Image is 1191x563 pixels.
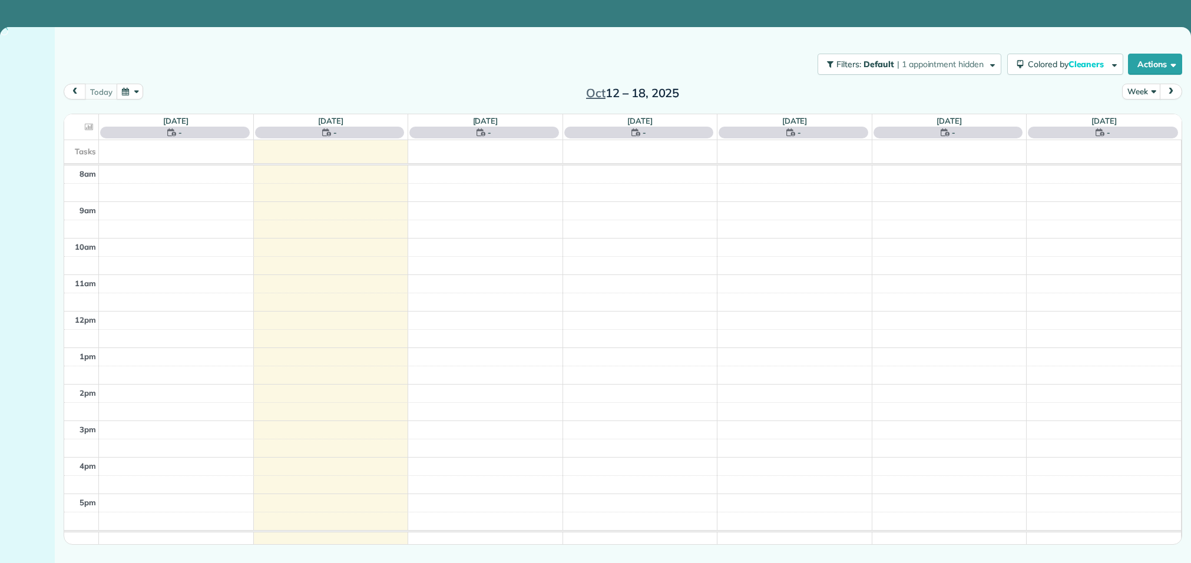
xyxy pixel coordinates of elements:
[333,127,337,138] span: -
[80,498,96,507] span: 5pm
[80,461,96,471] span: 4pm
[80,169,96,178] span: 8am
[1007,54,1123,75] button: Colored byCleaners
[798,127,801,138] span: -
[75,279,96,288] span: 11am
[75,242,96,251] span: 10am
[1091,116,1117,125] a: [DATE]
[1107,127,1110,138] span: -
[80,352,96,361] span: 1pm
[163,116,188,125] a: [DATE]
[897,59,984,69] span: | 1 appointment hidden
[1128,54,1182,75] button: Actions
[1068,59,1106,69] span: Cleaners
[818,54,1001,75] button: Filters: Default | 1 appointment hidden
[559,87,706,100] h2: 12 – 18, 2025
[782,116,808,125] a: [DATE]
[1028,59,1108,69] span: Colored by
[473,116,498,125] a: [DATE]
[318,116,343,125] a: [DATE]
[952,127,955,138] span: -
[85,84,117,100] button: today
[75,147,96,156] span: Tasks
[836,59,861,69] span: Filters:
[80,388,96,398] span: 2pm
[1122,84,1160,100] button: Week
[643,127,646,138] span: -
[627,116,653,125] a: [DATE]
[812,54,1001,75] a: Filters: Default | 1 appointment hidden
[937,116,962,125] a: [DATE]
[178,127,182,138] span: -
[586,85,606,100] span: Oct
[864,59,895,69] span: Default
[80,425,96,434] span: 3pm
[64,84,86,100] button: prev
[488,127,491,138] span: -
[80,206,96,215] span: 9am
[75,315,96,324] span: 12pm
[1160,84,1182,100] button: next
